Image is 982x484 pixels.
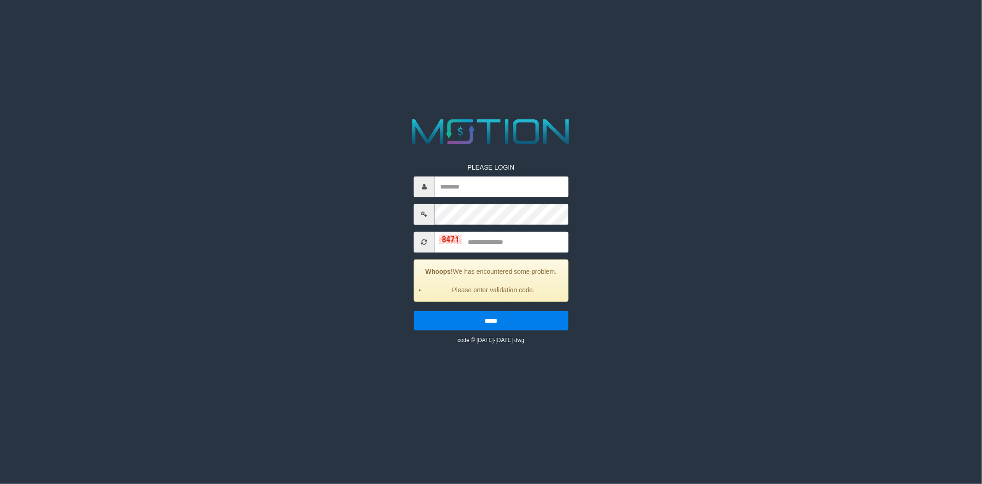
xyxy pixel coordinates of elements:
img: captcha [439,235,462,244]
img: MOTION_logo.png [405,115,577,149]
p: PLEASE LOGIN [414,162,569,171]
li: Please enter validation code. [426,285,561,294]
small: code © [DATE]-[DATE] dwg [458,336,524,343]
strong: Whoops! [425,267,453,275]
div: We has encountered some problem. [414,259,569,301]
